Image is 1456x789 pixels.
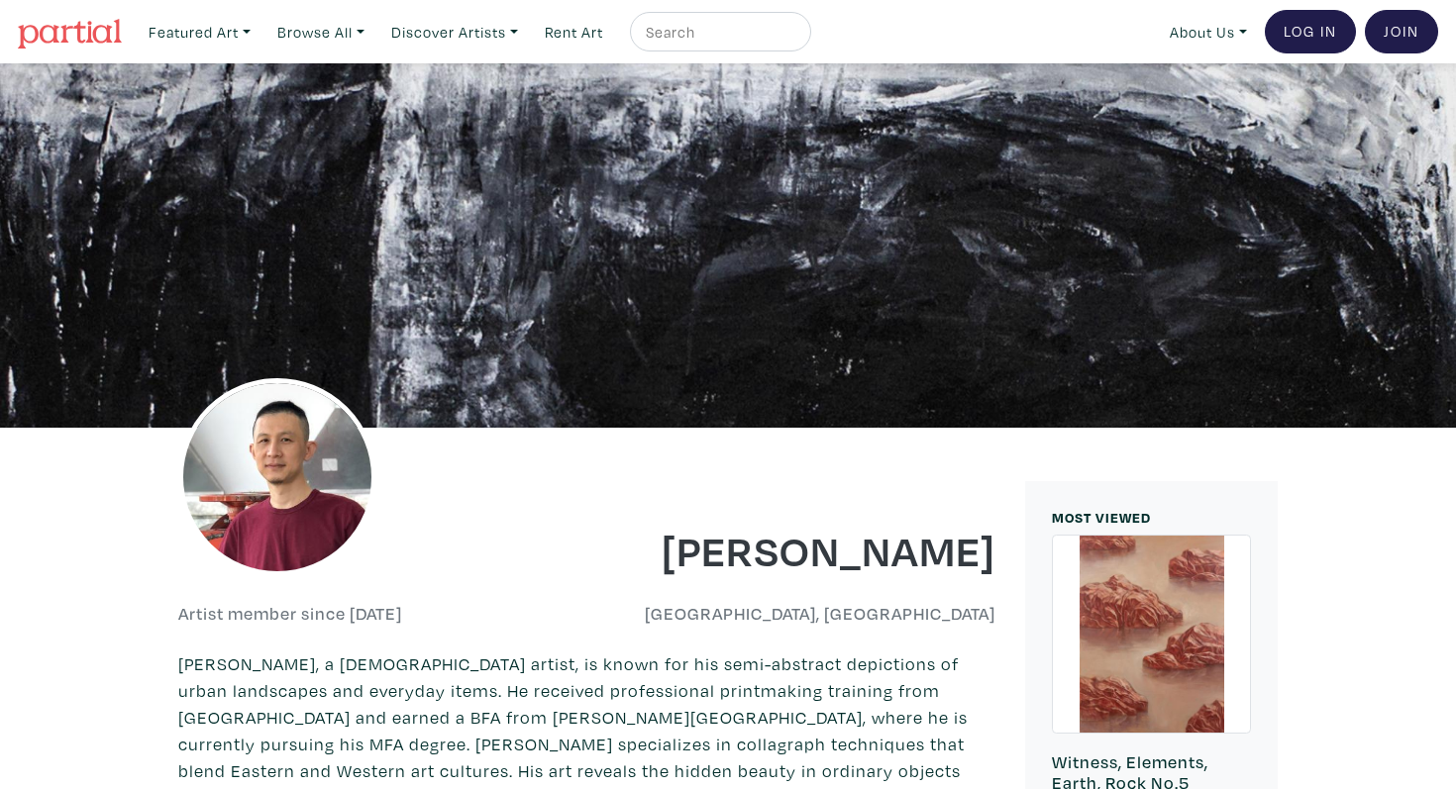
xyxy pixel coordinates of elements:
[644,20,792,45] input: Search
[602,603,996,625] h6: [GEOGRAPHIC_DATA], [GEOGRAPHIC_DATA]
[1365,10,1438,53] a: Join
[178,603,402,625] h6: Artist member since [DATE]
[382,12,527,52] a: Discover Artists
[178,378,376,576] img: phpThumb.php
[140,12,260,52] a: Featured Art
[602,523,996,576] h1: [PERSON_NAME]
[536,12,612,52] a: Rent Art
[1052,508,1151,527] small: MOST VIEWED
[268,12,373,52] a: Browse All
[1161,12,1256,52] a: About Us
[1265,10,1356,53] a: Log In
